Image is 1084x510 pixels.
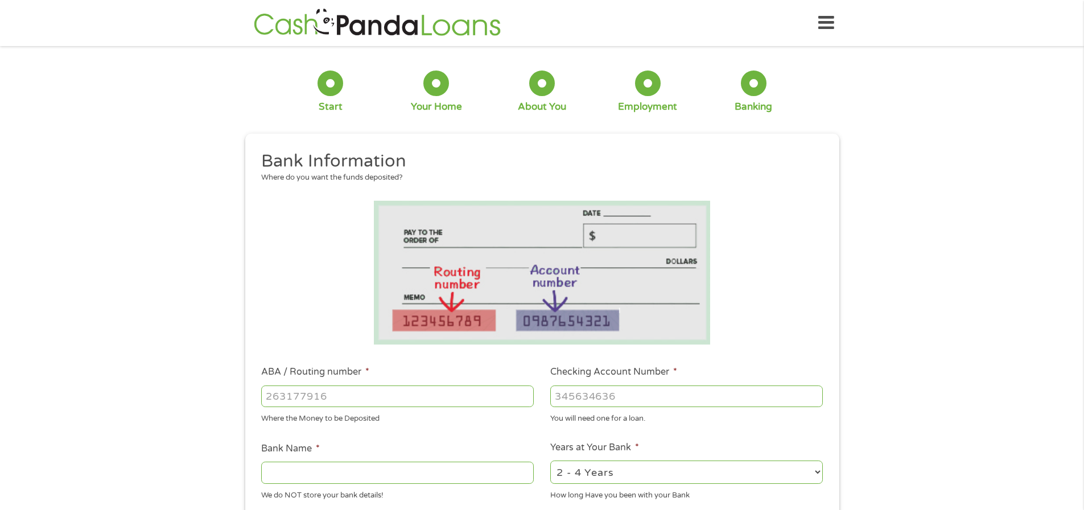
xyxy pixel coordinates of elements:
label: Checking Account Number [550,366,677,378]
input: 263177916 [261,385,534,407]
label: Bank Name [261,443,320,455]
h2: Bank Information [261,150,814,173]
div: Banking [735,101,772,113]
label: ABA / Routing number [261,366,369,378]
img: Routing number location [374,201,711,345]
div: About You [518,101,566,113]
input: 345634636 [550,385,823,407]
div: How long Have you been with your Bank [550,486,823,501]
div: We do NOT store your bank details! [261,486,534,501]
div: Where the Money to be Deposited [261,409,534,425]
div: Start [319,101,343,113]
div: Employment [618,101,677,113]
label: Years at Your Bank [550,442,639,454]
div: You will need one for a loan. [550,409,823,425]
div: Your Home [411,101,462,113]
div: Where do you want the funds deposited? [261,172,814,184]
img: GetLoanNow Logo [250,7,504,39]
